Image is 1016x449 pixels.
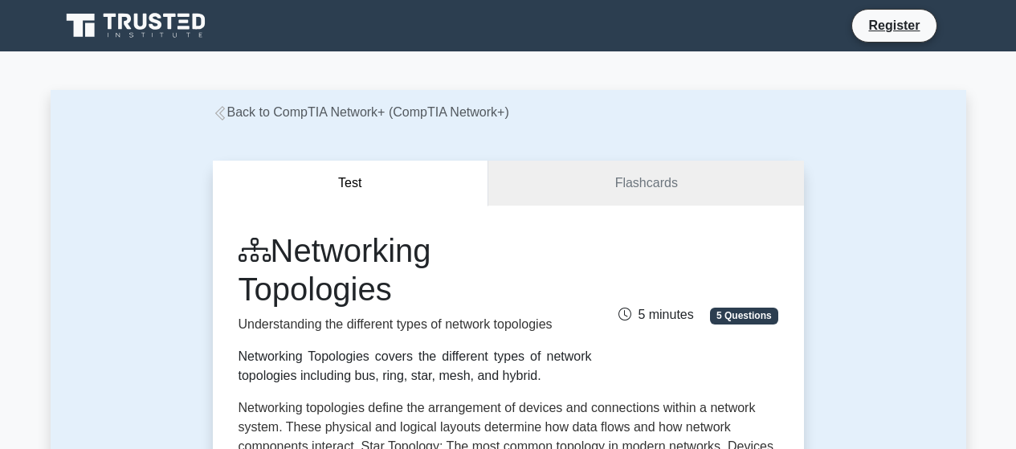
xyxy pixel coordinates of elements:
[488,161,803,206] a: Flashcards
[213,161,489,206] button: Test
[239,231,592,308] h1: Networking Topologies
[618,308,693,321] span: 5 minutes
[710,308,777,324] span: 5 Questions
[239,315,592,334] p: Understanding the different types of network topologies
[239,347,592,386] div: Networking Topologies covers the different types of network topologies including bus, ring, star,...
[213,105,509,119] a: Back to CompTIA Network+ (CompTIA Network+)
[859,15,929,35] a: Register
